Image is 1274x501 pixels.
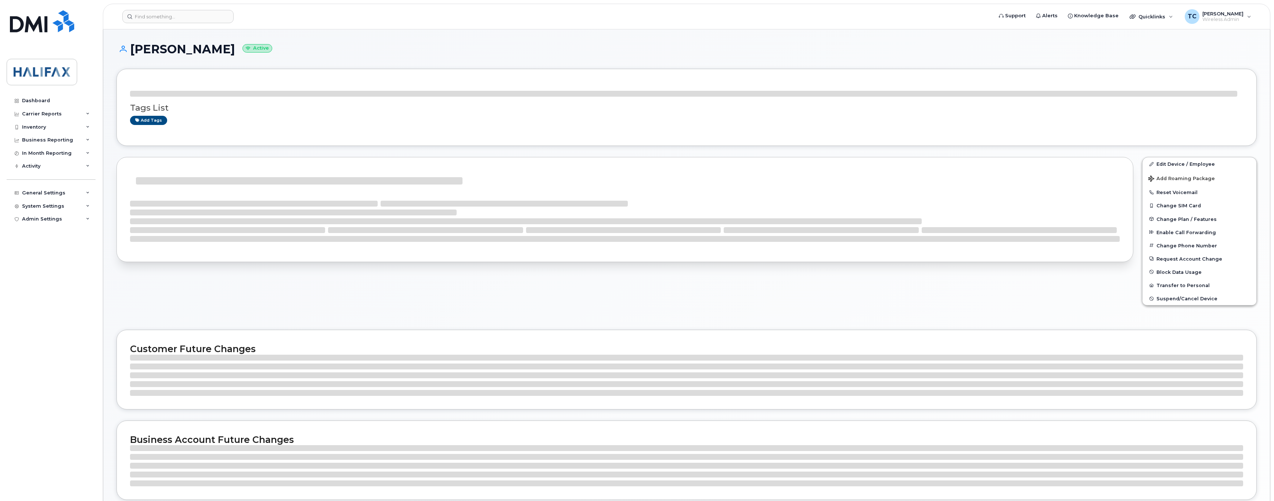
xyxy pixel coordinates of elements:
[1142,157,1256,171] a: Edit Device / Employee
[130,116,167,125] a: Add tags
[1142,212,1256,226] button: Change Plan / Features
[1156,216,1217,222] span: Change Plan / Features
[242,44,272,53] small: Active
[130,103,1243,112] h3: Tags List
[1142,186,1256,199] button: Reset Voicemail
[1142,265,1256,279] button: Block Data Usage
[130,343,1243,354] h2: Customer Future Changes
[1142,199,1256,212] button: Change SIM Card
[1148,176,1215,183] span: Add Roaming Package
[1142,171,1256,186] button: Add Roaming Package
[1142,239,1256,252] button: Change Phone Number
[116,43,1257,56] h1: [PERSON_NAME]
[1156,296,1217,301] span: Suspend/Cancel Device
[130,434,1243,445] h2: Business Account Future Changes
[1142,226,1256,239] button: Enable Call Forwarding
[1142,279,1256,292] button: Transfer to Personal
[1156,229,1216,235] span: Enable Call Forwarding
[1142,252,1256,265] button: Request Account Change
[1142,292,1256,305] button: Suspend/Cancel Device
